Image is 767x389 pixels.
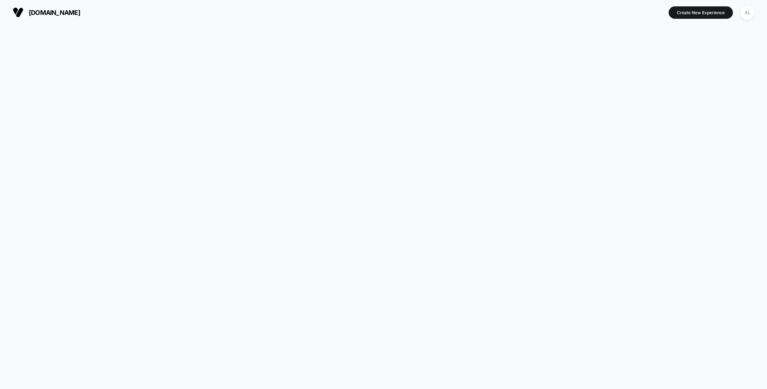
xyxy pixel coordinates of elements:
img: Visually logo [13,7,23,18]
button: Create New Experience [669,6,733,19]
span: [DOMAIN_NAME] [29,9,80,16]
div: AL [740,6,754,20]
button: [DOMAIN_NAME] [11,7,82,18]
button: AL [738,5,756,20]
